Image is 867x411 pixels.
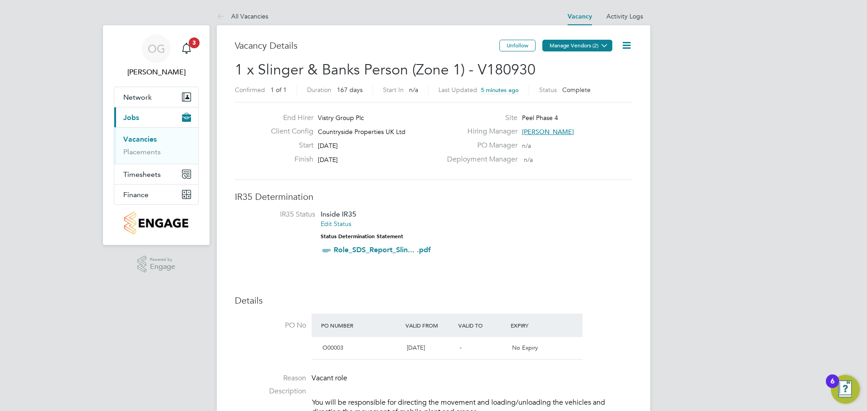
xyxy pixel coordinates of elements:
[123,113,139,122] span: Jobs
[123,148,161,156] a: Placements
[114,164,198,184] button: Timesheets
[403,317,456,333] div: Valid From
[150,263,175,271] span: Engage
[830,381,834,393] div: 6
[150,256,175,263] span: Powered by
[542,40,612,51] button: Manage Vendors (2)
[244,210,315,219] label: IR35 Status
[321,233,403,240] strong: Status Determination Statement
[522,114,558,122] span: Peel Phase 4
[524,156,533,164] span: n/a
[235,295,632,306] h3: Details
[438,86,477,94] label: Last Updated
[123,135,157,143] a: Vacancies
[337,86,363,94] span: 167 days
[123,190,149,199] span: Finance
[235,86,265,94] label: Confirmed
[562,86,591,94] span: Complete
[217,12,268,20] a: All Vacancies
[383,86,404,94] label: Start In
[307,86,331,94] label: Duration
[512,344,538,351] span: No Expiry
[114,67,199,78] span: Olivia Glasgow
[235,40,499,51] h3: Vacancy Details
[264,141,313,150] label: Start
[442,155,517,164] label: Deployment Manager
[235,191,632,203] h3: IR35 Determination
[235,374,306,383] label: Reason
[522,128,574,136] span: [PERSON_NAME]
[407,344,425,351] span: [DATE]
[264,127,313,136] label: Client Config
[321,210,356,218] span: Inside IR35
[235,387,306,396] label: Description
[334,245,431,254] a: Role_SDS_Report_Slin... .pdf
[568,13,592,20] a: Vacancy
[148,43,165,55] span: OG
[189,37,200,48] span: 3
[831,375,860,404] button: Open Resource Center, 6 new notifications
[481,86,519,94] span: 5 minutes ago
[442,113,517,123] label: Site
[114,185,198,204] button: Finance
[114,87,198,107] button: Network
[318,128,406,136] span: Countryside Properties UK Ltd
[264,113,313,123] label: End Hirer
[321,220,351,228] a: Edit Status
[606,12,643,20] a: Activity Logs
[123,93,152,102] span: Network
[319,317,403,333] div: PO Number
[264,155,313,164] label: Finish
[312,374,347,383] span: Vacant role
[114,107,198,127] button: Jobs
[318,114,364,122] span: Vistry Group Plc
[409,86,418,94] span: n/a
[318,156,338,164] span: [DATE]
[442,141,517,150] label: PO Manager
[124,212,188,234] img: countryside-properties-logo-retina.png
[270,86,287,94] span: 1 of 1
[235,321,306,330] label: PO No
[508,317,561,333] div: Expiry
[499,40,536,51] button: Unfollow
[114,212,199,234] a: Go to home page
[460,344,461,351] span: -
[235,61,536,79] span: 1 x Slinger & Banks Person (Zone 1) - V180930
[114,34,199,78] a: OG[PERSON_NAME]
[456,317,509,333] div: Valid To
[137,256,176,273] a: Powered byEngage
[177,34,196,63] a: 3
[522,142,531,150] span: n/a
[123,170,161,179] span: Timesheets
[322,344,343,351] span: O00003
[114,127,198,164] div: Jobs
[103,25,210,245] nav: Main navigation
[442,127,517,136] label: Hiring Manager
[539,86,557,94] label: Status
[318,142,338,150] span: [DATE]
